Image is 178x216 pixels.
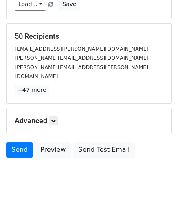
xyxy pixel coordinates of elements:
[15,64,148,80] small: [PERSON_NAME][EMAIL_ADDRESS][PERSON_NAME][DOMAIN_NAME]
[6,142,33,158] a: Send
[35,142,71,158] a: Preview
[15,85,49,95] a: +47 more
[15,46,149,52] small: [EMAIL_ADDRESS][PERSON_NAME][DOMAIN_NAME]
[137,177,178,216] iframe: Chat Widget
[15,55,149,61] small: [PERSON_NAME][EMAIL_ADDRESS][DOMAIN_NAME]
[15,32,163,41] h5: 50 Recipients
[73,142,135,158] a: Send Test Email
[15,116,163,125] h5: Advanced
